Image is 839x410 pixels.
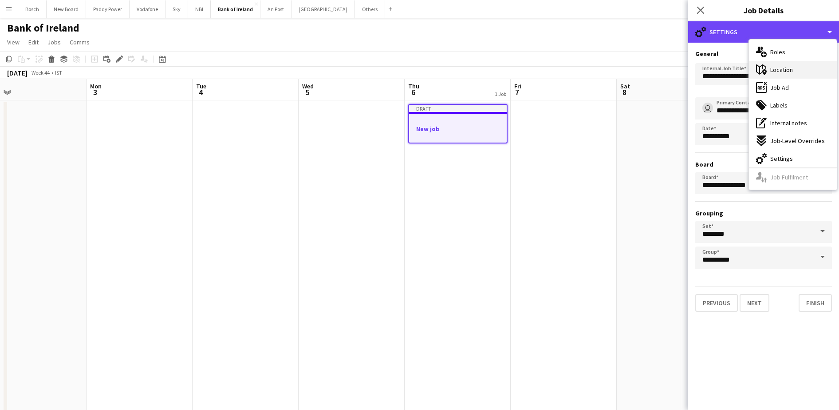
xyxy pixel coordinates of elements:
[89,87,102,97] span: 3
[44,36,64,48] a: Jobs
[408,104,508,143] app-job-card: DraftNew job
[619,87,630,97] span: 8
[28,38,39,46] span: Edit
[770,66,793,74] span: Location
[409,125,507,133] h3: New job
[740,294,769,312] button: Next
[70,38,90,46] span: Comms
[291,0,355,18] button: [GEOGRAPHIC_DATA]
[770,155,793,163] span: Settings
[47,0,86,18] button: New Board
[4,36,23,48] a: View
[301,87,314,97] span: 5
[799,294,832,312] button: Finish
[195,87,206,97] span: 4
[514,82,521,90] span: Fri
[18,0,47,18] button: Bosch
[7,68,28,77] div: [DATE]
[260,0,291,18] button: An Post
[355,0,385,18] button: Others
[695,50,832,58] h3: General
[90,82,102,90] span: Mon
[407,87,419,97] span: 6
[620,82,630,90] span: Sat
[25,36,42,48] a: Edit
[770,48,785,56] span: Roles
[7,21,79,35] h1: Bank of Ireland
[66,36,93,48] a: Comms
[55,69,62,76] div: IST
[47,38,61,46] span: Jobs
[188,0,211,18] button: NBI
[408,82,419,90] span: Thu
[770,137,825,145] span: Job-Level Overrides
[695,160,832,168] h3: Board
[513,87,521,97] span: 7
[688,4,839,16] h3: Job Details
[86,0,130,18] button: Paddy Power
[409,105,507,112] div: Draft
[196,82,206,90] span: Tue
[695,294,738,312] button: Previous
[495,91,506,97] div: 1 Job
[302,82,314,90] span: Wed
[695,209,832,217] h3: Grouping
[770,84,789,92] span: Job Ad
[7,38,20,46] span: View
[165,0,188,18] button: Sky
[770,101,788,109] span: Labels
[130,0,165,18] button: Vodafone
[29,69,51,76] span: Week 44
[770,119,807,127] span: Internal notes
[688,21,839,43] div: Settings
[211,0,260,18] button: Bank of Ireland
